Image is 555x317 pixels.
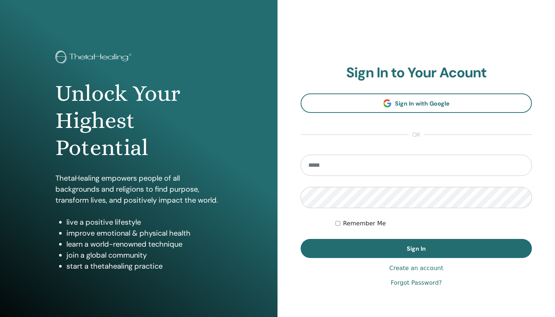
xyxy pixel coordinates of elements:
label: Remember Me [343,219,386,228]
li: live a positive lifestyle [66,217,222,228]
p: ThetaHealing empowers people of all backgrounds and religions to find purpose, transform lives, a... [55,173,222,206]
a: Sign In with Google [301,93,532,113]
li: start a thetahealing practice [66,261,222,272]
li: join a global community [66,250,222,261]
button: Sign In [301,239,532,258]
li: improve emotional & physical health [66,228,222,239]
h2: Sign In to Your Acount [301,64,532,81]
a: Forgot Password? [391,279,442,287]
span: or [409,130,424,139]
li: learn a world-renowned technique [66,239,222,250]
span: Sign In with Google [395,100,450,107]
h1: Unlock Your Highest Potential [55,80,222,162]
a: Create an account [389,264,443,273]
span: Sign In [407,245,426,253]
div: Keep me authenticated indefinitely or until I manually logout [335,219,532,228]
